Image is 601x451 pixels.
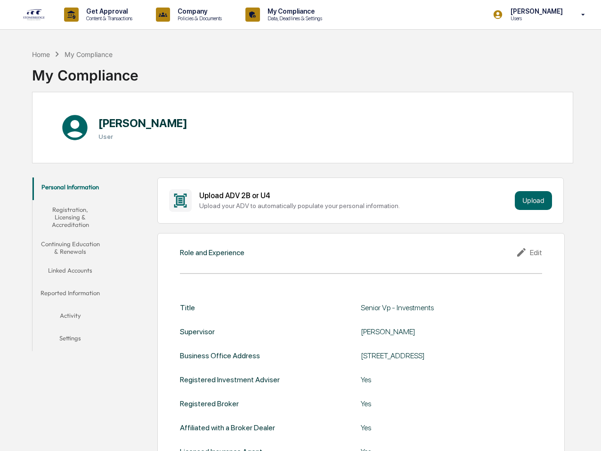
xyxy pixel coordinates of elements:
[361,423,542,432] div: Yes
[503,8,568,15] p: [PERSON_NAME]
[32,177,108,351] div: secondary tabs example
[180,303,195,312] div: Title
[32,177,108,200] button: Personal Information
[32,329,108,351] button: Settings
[32,59,138,84] div: My Compliance
[180,327,215,336] div: Supervisor
[180,375,280,384] div: Registered Investment Adviser
[79,15,137,22] p: Content & Transactions
[503,15,568,22] p: Users
[260,15,327,22] p: Data, Deadlines & Settings
[79,8,137,15] p: Get Approval
[515,191,552,210] button: Upload
[516,247,542,258] div: Edit
[260,8,327,15] p: My Compliance
[180,248,244,257] div: Role and Experience
[32,306,108,329] button: Activity
[361,303,542,312] div: Senior Vp - Investments
[170,8,227,15] p: Company
[361,327,542,336] div: [PERSON_NAME]
[32,283,108,306] button: Reported Information
[32,234,108,261] button: Continuing Education & Renewals
[65,50,113,58] div: My Compliance
[361,399,542,408] div: Yes
[98,133,187,140] h3: User
[32,200,108,234] button: Registration, Licensing & Accreditation
[199,202,511,209] div: Upload your ADV to automatically populate your personal information.
[170,15,227,22] p: Policies & Documents
[32,261,108,283] button: Linked Accounts
[199,191,511,200] div: Upload ADV 2B or U4
[180,351,260,360] div: Business Office Address
[98,116,187,130] h1: [PERSON_NAME]
[361,375,542,384] div: Yes
[32,50,50,58] div: Home
[23,8,45,21] img: logo
[361,351,542,360] div: [STREET_ADDRESS]
[180,399,239,408] div: Registered Broker
[180,423,275,432] div: Affiliated with a Broker Dealer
